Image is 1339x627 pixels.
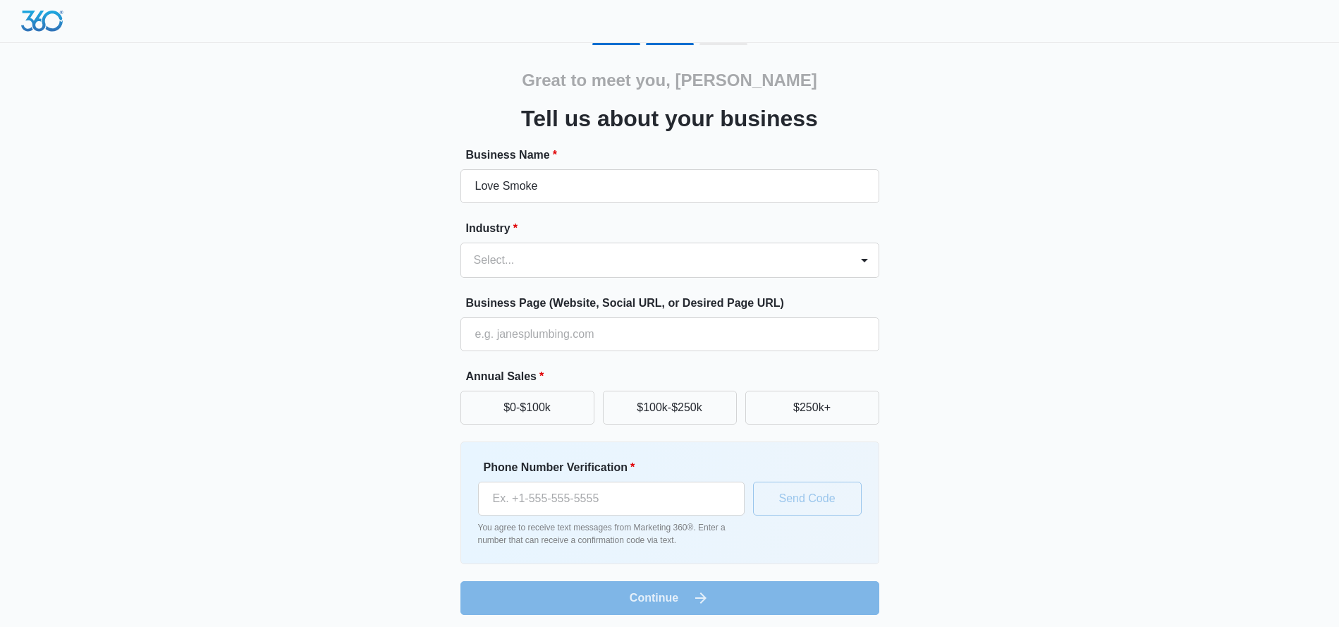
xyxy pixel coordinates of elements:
[466,368,885,385] label: Annual Sales
[521,102,818,135] h3: Tell us about your business
[460,317,879,351] input: e.g. janesplumbing.com
[522,68,817,93] h2: Great to meet you, [PERSON_NAME]
[466,147,885,164] label: Business Name
[478,521,745,547] p: You agree to receive text messages from Marketing 360®. Enter a number that can receive a confirm...
[466,220,885,237] label: Industry
[478,482,745,516] input: Ex. +1-555-555-5555
[603,391,737,425] button: $100k-$250k
[460,391,594,425] button: $0-$100k
[466,295,885,312] label: Business Page (Website, Social URL, or Desired Page URL)
[460,169,879,203] input: e.g. Jane's Plumbing
[745,391,879,425] button: $250k+
[484,459,750,476] label: Phone Number Verification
